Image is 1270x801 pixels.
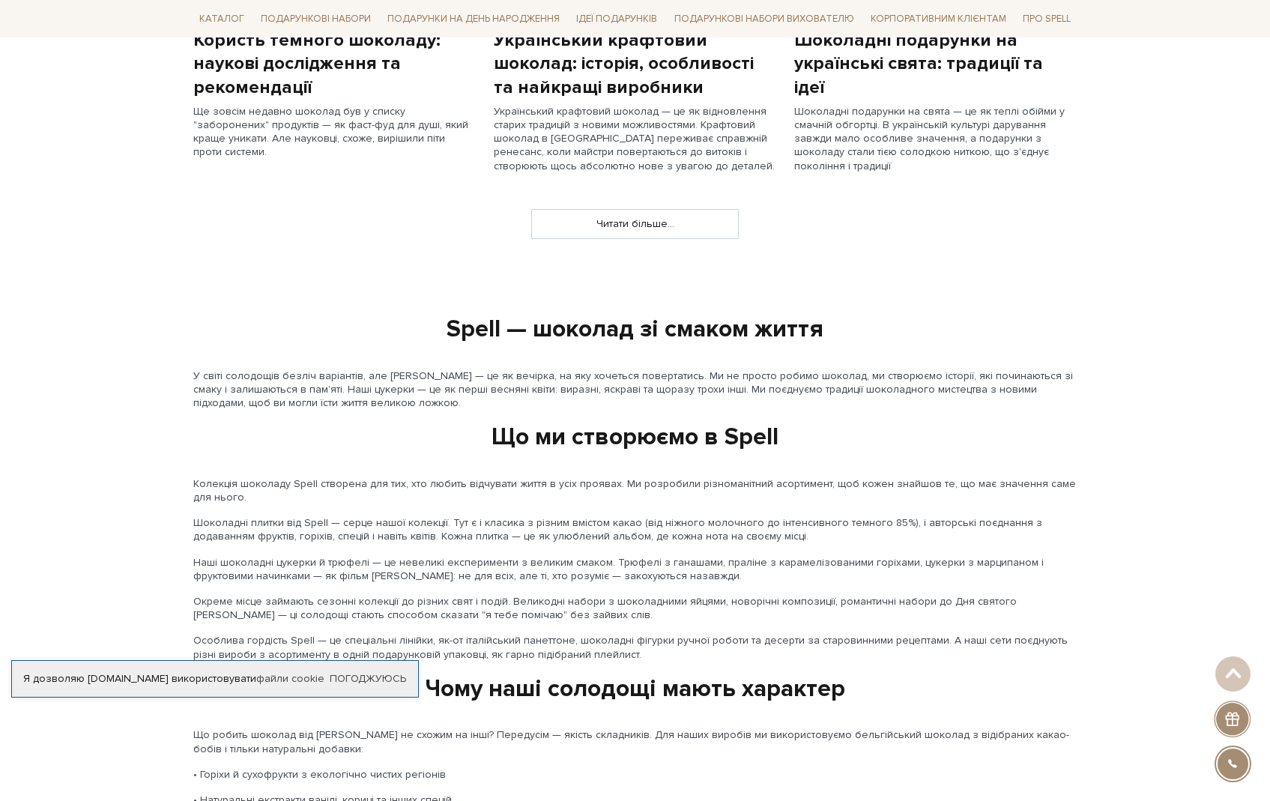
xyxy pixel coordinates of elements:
[193,477,1077,504] p: Колекція шоколаду Spell створена для тих, хто любить відчувати життя в усіх проявах. Ми розробили...
[193,728,1077,755] p: Що робить шоколад від [PERSON_NAME] не схожим на інші? Передусім — якість складників. Для наших в...
[193,595,1077,622] p: Окреме місце займають сезонні колекції до різних свят і подій. Великодні набори з шоколадними яйц...
[1017,7,1077,31] a: Про Spell
[256,672,324,685] a: файли cookie
[570,7,663,31] a: Ідеї подарунків
[193,369,1077,411] p: У світі солодощів безліч варіантів, але [PERSON_NAME] — це як вечірка, на яку хочеться повертатис...
[193,634,1077,661] p: Особлива гордість Spell — це спеціальні лінійки, як-от італійський панеттоне, шоколадні фігурки р...
[193,768,1077,782] p: • Горіхи й сухофрукти з екологічно чистих регіонів
[494,28,776,99] div: Український крафтовий шоколад: історія, особливості та найкращі виробники
[381,7,566,31] a: Подарунки на День народження
[193,516,1077,543] p: Шоколадні плитки від Spell — серце нашої колекції. Тут є і класика з різним вмістом какао (від ні...
[794,28,1077,99] div: Шоколадні подарунки на українські свята: традиції та ідеї
[12,672,418,686] div: Я дозволяю [DOMAIN_NAME] використовувати
[193,7,250,31] a: Каталог
[532,210,738,238] a: Читати більше...
[494,105,776,173] div: Український крафтовий шоколад — це як відновлення старих традицій з новими можливостями. Крафтови...
[193,674,1077,705] div: Чому наші солодощі мають характер
[193,28,476,99] div: Користь темного шоколаду: наукові дослідження та рекомендації
[193,556,1077,583] p: Наші шоколадні цукерки й трюфелі — це невеликі експерименти з великим смаком. Трюфелі з ганашами,...
[330,672,406,686] a: Погоджуюсь
[184,422,1086,453] div: Що ми створюємо в Spell
[184,314,1086,345] div: Spell — шоколад зі смаком життя
[193,105,476,160] div: Ще зовсім недавно шоколад був у списку "заборонених" продуктів — як фаст-фуд для душі, який краще...
[865,6,1012,31] a: Корпоративним клієнтам
[255,7,377,31] a: Подарункові набори
[794,105,1077,173] div: Шоколадні подарунки на свята — це як теплі обійми у смачній обгортці. В українській культурі дару...
[668,6,860,31] a: Подарункові набори вихователю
